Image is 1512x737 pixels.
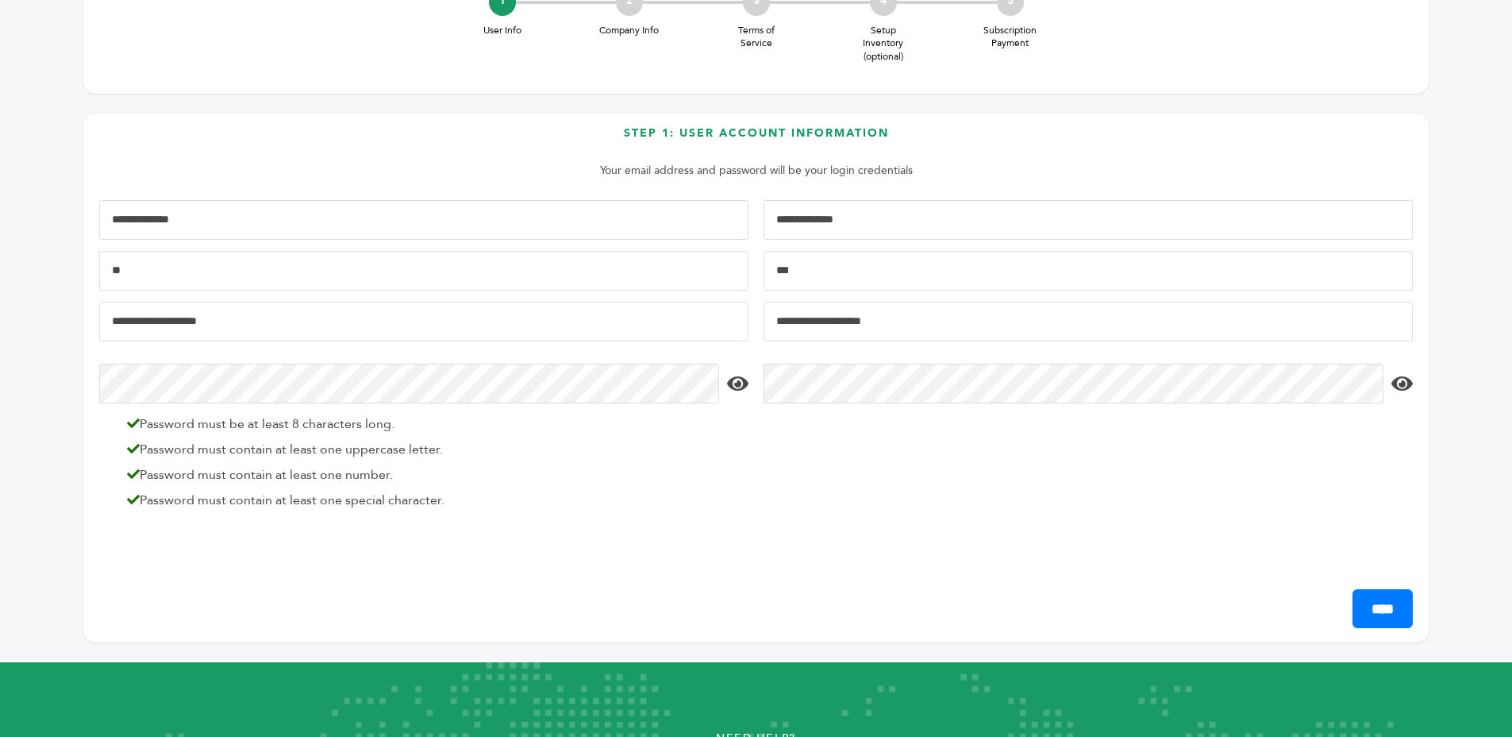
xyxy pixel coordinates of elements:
[99,125,1413,153] h3: Step 1: User Account Information
[119,491,744,510] li: Password must contain at least one special character.
[725,24,788,51] span: Terms of Service
[119,415,744,434] li: Password must be at least 8 characters long.
[471,24,534,37] span: User Info
[764,302,1413,341] input: Confirm Email Address*
[99,527,340,589] iframe: reCAPTCHA
[99,364,719,403] input: Password*
[99,302,748,341] input: Email Address*
[764,251,1413,291] input: Job Title*
[764,364,1383,403] input: Confirm Password*
[107,161,1405,180] p: Your email address and password will be your login credentials
[979,24,1042,51] span: Subscription Payment
[852,24,915,64] span: Setup Inventory (optional)
[99,251,748,291] input: Mobile Phone Number
[598,24,661,37] span: Company Info
[119,465,744,484] li: Password must contain at least one number.
[764,200,1413,240] input: Last Name*
[119,440,744,459] li: Password must contain at least one uppercase letter.
[99,200,748,240] input: First Name*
